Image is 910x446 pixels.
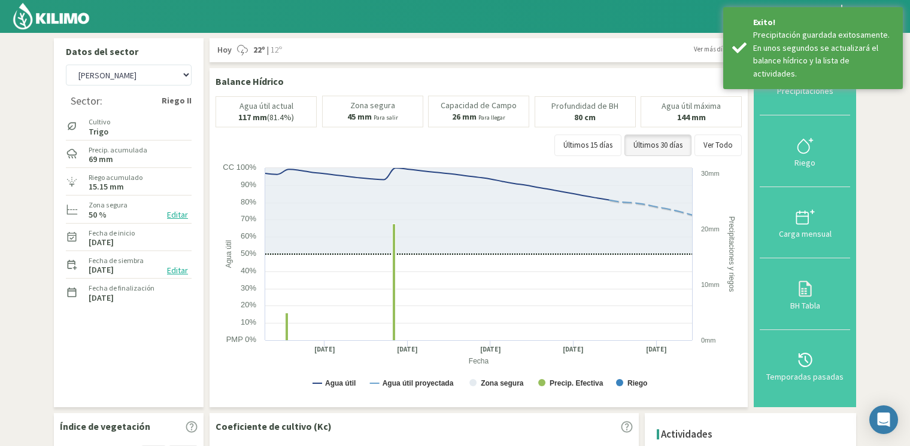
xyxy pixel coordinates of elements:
[89,239,114,246] label: [DATE]
[452,111,477,122] b: 26 mm
[763,230,847,238] div: Carga mensual
[241,249,256,258] text: 50%
[71,95,102,107] div: Sector:
[238,112,267,123] b: 117 mm
[89,283,154,294] label: Fecha de finalización
[694,135,742,156] button: Ver Todo
[89,294,114,302] label: [DATE]
[763,301,847,310] div: BH Tabla
[763,87,847,95] div: Precipitaciones
[481,379,524,387] text: Zona segura
[267,44,269,56] span: |
[241,317,256,326] text: 10%
[347,111,372,122] b: 45 mm
[554,135,621,156] button: Últimos 15 días
[646,345,667,354] text: [DATE]
[89,145,147,155] label: Precip. acumulada
[753,29,894,80] div: Precipitación guardada exitosamente. En unos segundos se actualizará el balance hídrico y la list...
[760,258,850,329] button: BH Tabla
[162,94,192,107] strong: Riego II
[753,16,894,29] div: Exito!
[478,114,505,121] small: Para llegar
[627,379,647,387] text: Riego
[701,281,720,288] text: 10mm
[701,337,715,344] text: 0mm
[269,44,282,56] span: 12º
[241,214,256,223] text: 70%
[563,345,584,354] text: [DATE]
[89,117,110,127] label: Cultivo
[374,114,398,121] small: Para salir
[694,44,729,54] span: Ver más días
[239,102,293,111] p: Agua útil actual
[869,405,898,434] div: Open Intercom Messenger
[89,255,144,266] label: Fecha de siembra
[661,429,712,440] h4: Actividades
[89,172,142,183] label: Riego acumulado
[216,44,232,56] span: Hoy
[66,44,192,59] p: Datos del sector
[241,300,256,309] text: 20%
[574,112,596,123] b: 80 cm
[89,183,124,191] label: 15.15 mm
[241,180,256,189] text: 90%
[241,231,256,240] text: 60%
[624,135,691,156] button: Últimos 30 días
[12,2,90,30] img: Kilimo
[226,335,257,344] text: PMP 0%
[551,102,618,111] p: Profundidad de BH
[225,240,233,268] text: Agua útil
[314,345,335,354] text: [DATE]
[223,163,256,172] text: CC 100%
[325,379,356,387] text: Agua útil
[760,187,850,258] button: Carga mensual
[89,128,110,136] label: Trigo
[383,379,454,387] text: Agua útil proyectada
[241,283,256,292] text: 30%
[89,155,113,163] label: 69 mm
[469,358,489,366] text: Fecha
[241,197,256,206] text: 80%
[677,112,706,123] b: 144 mm
[701,170,720,177] text: 30mm
[397,345,418,354] text: [DATE]
[763,372,847,381] div: Temporadas pasadas
[550,379,603,387] text: Precip. Efectiva
[163,208,192,222] button: Editar
[163,264,192,277] button: Editar
[241,266,256,275] text: 40%
[89,228,135,239] label: Fecha de inicio
[216,74,284,88] p: Balance Hídrico
[216,419,332,433] p: Coeficiente de cultivo (Kc)
[89,211,107,219] label: 50 %
[760,330,850,401] button: Temporadas pasadas
[60,419,150,433] p: Índice de vegetación
[480,345,501,354] text: [DATE]
[701,225,720,233] text: 20mm
[441,101,517,110] p: Capacidad de Campo
[253,44,265,55] strong: 22º
[760,115,850,187] button: Riego
[238,113,294,122] p: (81.4%)
[89,200,128,210] label: Zona segura
[350,101,395,110] p: Zona segura
[662,102,721,111] p: Agua útil máxima
[763,158,847,167] div: Riego
[89,266,114,274] label: [DATE]
[727,216,736,292] text: Precipitaciones y riegos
